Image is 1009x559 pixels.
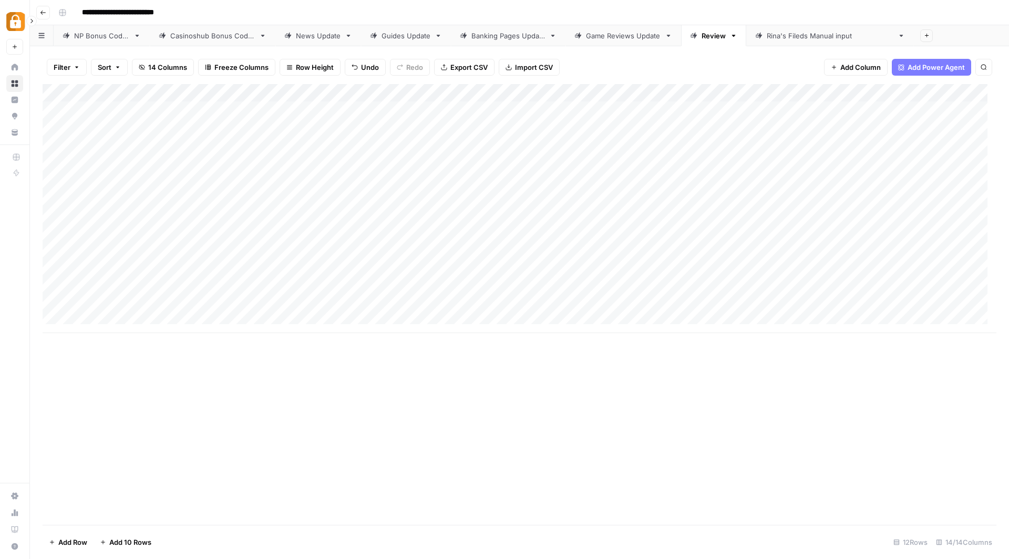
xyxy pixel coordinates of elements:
a: Your Data [6,124,23,141]
span: Sort [98,62,111,73]
button: Undo [345,59,386,76]
button: Filter [47,59,87,76]
img: Adzz Logo [6,12,25,31]
button: Add Row [43,534,94,551]
button: Help + Support [6,538,23,555]
button: Add Column [824,59,888,76]
button: Workspace: Adzz [6,8,23,35]
a: Usage [6,504,23,521]
span: Redo [406,62,423,73]
div: Review [702,30,726,41]
a: Home [6,59,23,76]
div: Guides Update [382,30,430,41]
span: Add Column [840,62,881,73]
a: NP Bonus Codes [54,25,150,46]
span: Add Row [58,537,87,547]
span: Export CSV [450,62,488,73]
div: Banking Pages Update [471,30,545,41]
button: 14 Columns [132,59,194,76]
a: Banking Pages Update [451,25,565,46]
span: Freeze Columns [214,62,269,73]
a: Insights [6,91,23,108]
span: Import CSV [515,62,553,73]
a: Review [681,25,746,46]
div: Casinoshub Bonus Codes [170,30,255,41]
a: Settings [6,488,23,504]
a: News Update [275,25,361,46]
span: Filter [54,62,70,73]
div: NP Bonus Codes [74,30,129,41]
a: Opportunities [6,108,23,125]
div: [PERSON_NAME]'s Fileds Manual input [767,30,893,41]
button: Redo [390,59,430,76]
button: Import CSV [499,59,560,76]
a: [PERSON_NAME]'s Fileds Manual input [746,25,914,46]
span: Add 10 Rows [109,537,151,547]
button: Export CSV [434,59,495,76]
button: Row Height [280,59,341,76]
span: Undo [361,62,379,73]
div: News Update [296,30,341,41]
div: Game Reviews Update [586,30,661,41]
a: Game Reviews Update [565,25,681,46]
div: 14/14 Columns [932,534,996,551]
div: 12 Rows [889,534,932,551]
span: 14 Columns [148,62,187,73]
a: Learning Hub [6,521,23,538]
span: Add Power Agent [908,62,965,73]
button: Freeze Columns [198,59,275,76]
span: Row Height [296,62,334,73]
a: Casinoshub Bonus Codes [150,25,275,46]
a: Browse [6,75,23,92]
button: Add Power Agent [892,59,971,76]
a: Guides Update [361,25,451,46]
button: Add 10 Rows [94,534,158,551]
button: Sort [91,59,128,76]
